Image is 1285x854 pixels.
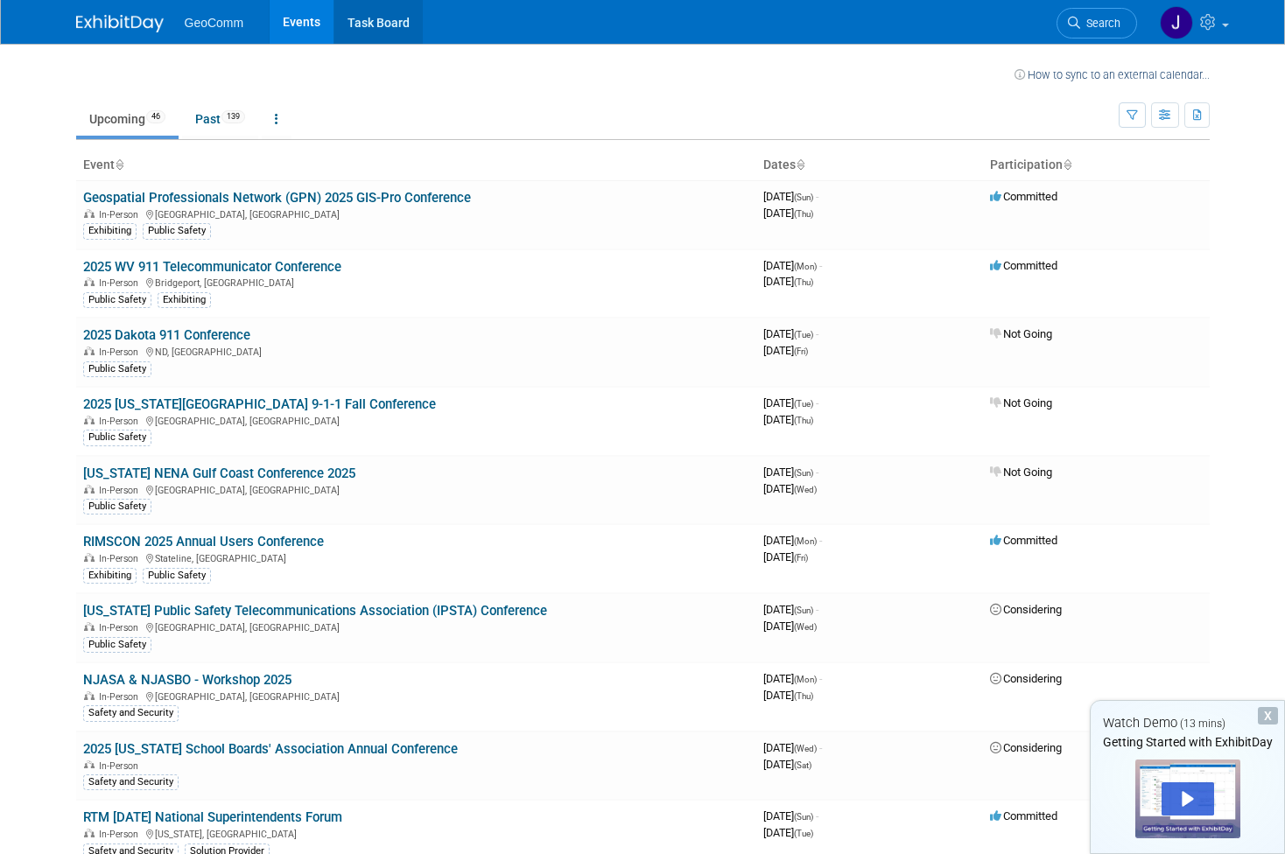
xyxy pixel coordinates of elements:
[83,672,291,688] a: NJASA & NJASBO - Workshop 2025
[763,758,811,771] span: [DATE]
[1091,714,1284,732] div: Watch Demo
[99,346,144,358] span: In-Person
[83,327,250,343] a: 2025 Dakota 911 Conference
[990,259,1057,272] span: Committed
[763,826,813,839] span: [DATE]
[990,672,1062,685] span: Considering
[763,550,808,563] span: [DATE]
[84,485,95,493] img: In-Person Event
[794,330,813,339] span: (Tue)
[84,760,95,769] img: In-Person Event
[794,675,817,684] span: (Mon)
[115,157,123,171] a: Sort by Event Name
[763,741,822,754] span: [DATE]
[763,619,817,633] span: [DATE]
[990,603,1062,616] span: Considering
[1160,6,1193,39] img: Jody Sayre
[185,16,244,30] span: GeoComm
[763,275,813,288] span: [DATE]
[990,809,1057,822] span: Committed
[794,192,813,202] span: (Sun)
[146,110,165,123] span: 46
[158,292,211,308] div: Exhibiting
[990,534,1057,547] span: Committed
[83,809,342,825] a: RTM [DATE] National Superintendents Forum
[763,344,808,357] span: [DATE]
[83,413,749,427] div: [GEOGRAPHIC_DATA], [GEOGRAPHIC_DATA]
[143,223,211,239] div: Public Safety
[83,568,137,584] div: Exhibiting
[794,760,811,770] span: (Sat)
[83,637,151,653] div: Public Safety
[83,206,749,220] div: [GEOGRAPHIC_DATA], [GEOGRAPHIC_DATA]
[84,691,95,700] img: In-Person Event
[794,829,813,838] span: (Tue)
[76,150,756,180] th: Event
[794,622,817,632] span: (Wed)
[816,809,818,822] span: -
[83,619,749,633] div: [GEOGRAPHIC_DATA], [GEOGRAPHIC_DATA]
[99,485,144,496] span: In-Person
[99,829,144,840] span: In-Person
[83,482,749,496] div: [GEOGRAPHIC_DATA], [GEOGRAPHIC_DATA]
[794,744,817,753] span: (Wed)
[794,262,817,271] span: (Mon)
[83,534,324,549] a: RIMSCON 2025 Annual Users Conference
[763,259,822,272] span: [DATE]
[84,622,95,631] img: In-Person Event
[99,691,144,703] span: In-Person
[763,190,818,203] span: [DATE]
[794,691,813,701] span: (Thu)
[794,812,813,822] span: (Sun)
[1080,17,1120,30] span: Search
[1015,68,1210,81] a: How to sync to an external calendar...
[1180,717,1225,730] span: (13 mins)
[763,534,822,547] span: [DATE]
[794,399,813,409] span: (Tue)
[794,605,813,615] span: (Sun)
[819,741,822,754] span: -
[816,327,818,340] span: -
[794,468,813,478] span: (Sun)
[1091,733,1284,751] div: Getting Started with ExhibitDay
[763,482,817,495] span: [DATE]
[763,327,818,340] span: [DATE]
[83,361,151,377] div: Public Safety
[1258,707,1278,724] div: Dismiss
[143,568,211,584] div: Public Safety
[756,150,983,180] th: Dates
[99,760,144,772] span: In-Person
[84,346,95,355] img: In-Person Event
[83,344,749,358] div: ND, [GEOGRAPHIC_DATA]
[1063,157,1071,171] a: Sort by Participation Type
[763,206,813,220] span: [DATE]
[794,485,817,494] span: (Wed)
[816,190,818,203] span: -
[816,396,818,409] span: -
[763,465,818,479] span: [DATE]
[763,672,822,685] span: [DATE]
[99,622,144,633] span: In-Person
[76,102,179,136] a: Upcoming46
[983,150,1210,180] th: Participation
[221,110,245,123] span: 139
[819,259,822,272] span: -
[84,553,95,562] img: In-Person Event
[76,15,164,32] img: ExhibitDay
[99,553,144,564] span: In-Person
[83,826,749,840] div: [US_STATE], [GEOGRAPHIC_DATA]
[83,275,749,289] div: Bridgeport, [GEOGRAPHIC_DATA]
[83,292,151,308] div: Public Safety
[819,672,822,685] span: -
[1162,782,1214,815] div: Play
[990,741,1062,754] span: Considering
[83,550,749,564] div: Stateline, [GEOGRAPHIC_DATA]
[794,209,813,219] span: (Thu)
[99,416,144,427] span: In-Person
[83,774,179,790] div: Safety and Security
[816,603,818,616] span: -
[990,327,1052,340] span: Not Going
[763,809,818,822] span: [DATE]
[819,534,822,547] span: -
[1057,8,1137,38] a: Search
